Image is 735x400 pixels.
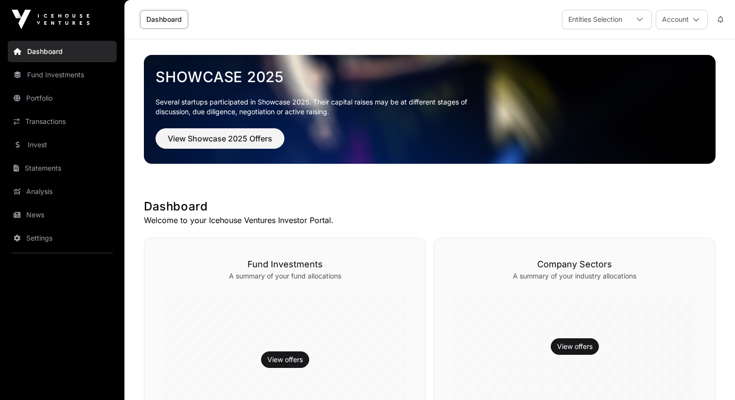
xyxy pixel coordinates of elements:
[8,87,117,109] a: Portfolio
[656,10,708,29] button: Account
[140,10,188,29] a: Dashboard
[156,97,482,117] p: Several startups participated in Showcase 2025. Their capital raises may be at different stages o...
[12,10,89,29] img: Icehouse Ventures Logo
[164,258,406,271] h3: Fund Investments
[144,199,716,214] h1: Dashboard
[8,134,117,156] a: Invest
[156,68,704,86] a: Showcase 2025
[8,181,117,202] a: Analysis
[557,342,593,351] a: View offers
[454,258,696,271] h3: Company Sectors
[454,271,696,281] p: A summary of your industry allocations
[144,214,716,226] p: Welcome to your Icehouse Ventures Investor Portal.
[562,10,628,29] div: Entities Selection
[156,128,284,149] button: View Showcase 2025 Offers
[8,204,117,226] a: News
[8,111,117,132] a: Transactions
[8,157,117,179] a: Statements
[144,55,716,164] img: Showcase 2025
[8,64,117,86] a: Fund Investments
[8,227,117,249] a: Settings
[8,41,117,62] a: Dashboard
[267,355,303,365] a: View offers
[168,133,272,144] span: View Showcase 2025 Offers
[156,138,284,148] a: View Showcase 2025 Offers
[261,351,309,368] button: View offers
[551,338,599,355] button: View offers
[164,271,406,281] p: A summary of your fund allocations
